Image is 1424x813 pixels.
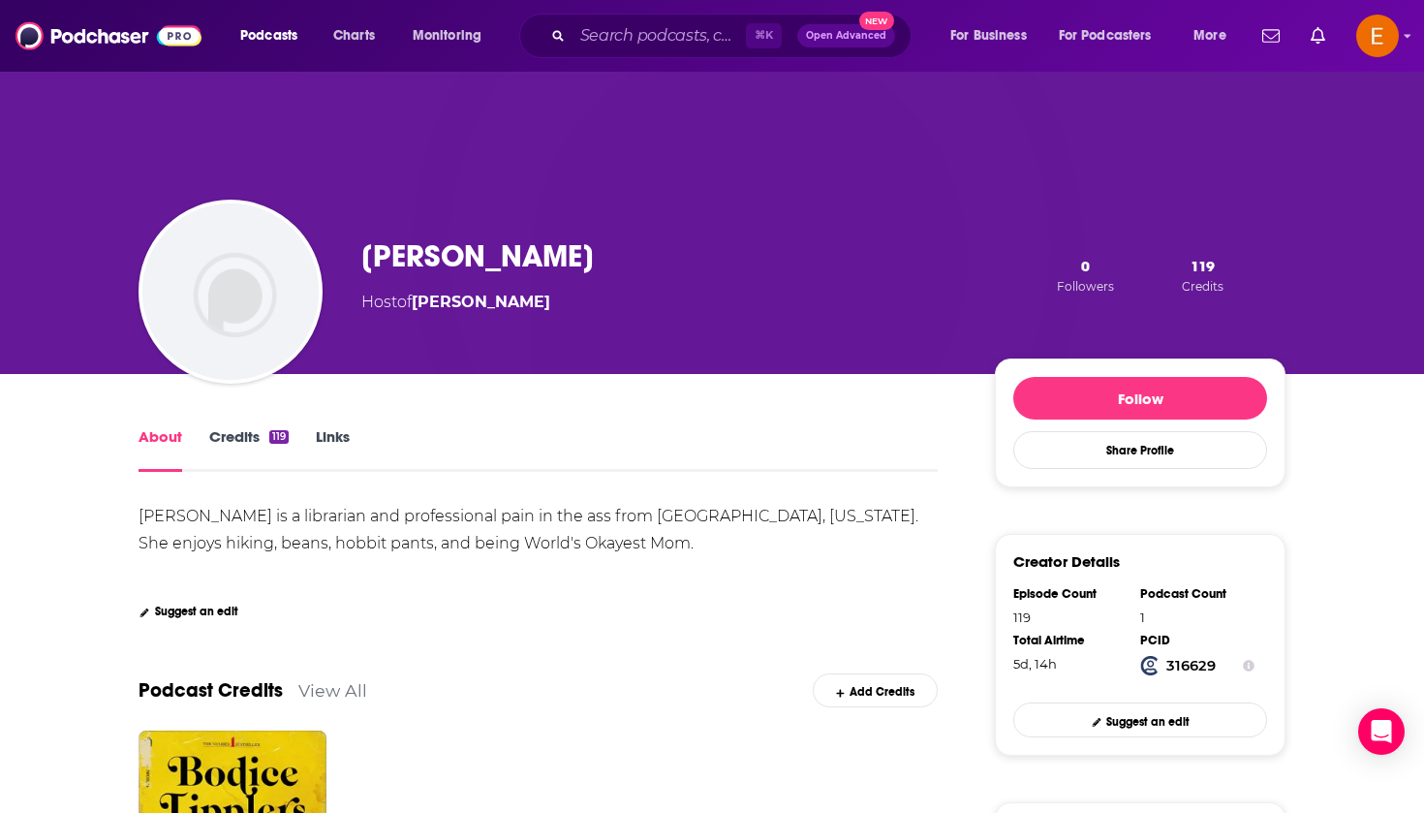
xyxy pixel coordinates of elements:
a: Add Credits [813,673,938,707]
span: of [397,293,550,311]
span: Monitoring [413,22,481,49]
a: Credits119 [209,427,289,472]
h3: Creator Details [1013,552,1120,571]
button: open menu [937,20,1051,51]
button: Show Info [1243,656,1254,675]
span: More [1193,22,1226,49]
span: Podcasts [240,22,297,49]
div: Search podcasts, credits, & more... [538,14,930,58]
a: Suggest an edit [139,605,238,618]
div: Podcast Count [1140,586,1254,602]
button: open menu [1046,20,1180,51]
span: For Business [950,22,1027,49]
div: 1 [1140,610,1254,625]
a: Links [316,427,350,472]
button: open menu [1180,20,1251,51]
div: [PERSON_NAME] is a librarian and professional pain in the ass from [GEOGRAPHIC_DATA], [US_STATE].... [139,507,926,552]
h1: [PERSON_NAME] [361,237,594,275]
a: Charts [321,20,387,51]
a: Show notifications dropdown [1254,19,1287,52]
img: Podchaser - Follow, Share and Rate Podcasts [15,17,201,54]
div: PCID [1140,633,1254,648]
span: 134 hours, 15 minutes, 23 seconds [1013,656,1057,672]
div: Episode Count [1013,586,1128,602]
span: Charts [333,22,375,49]
span: Followers [1057,279,1114,294]
strong: 316629 [1166,657,1216,674]
img: Sara McBride [142,203,319,380]
button: 0Followers [1051,256,1120,295]
span: For Podcasters [1059,22,1152,49]
input: Search podcasts, credits, & more... [573,20,746,51]
a: Suggest an edit [1013,703,1267,736]
button: open menu [399,20,507,51]
span: ⌘ K [746,23,782,48]
div: Total Airtime [1013,633,1128,648]
span: 119 [1191,257,1215,275]
a: Bodice Tipplers [412,293,550,311]
span: Open Advanced [806,31,886,41]
span: New [859,12,894,30]
button: Open AdvancedNew [797,24,895,47]
span: 0 [1081,257,1090,275]
div: 119 [269,430,289,444]
a: View All [298,680,367,701]
img: User Profile [1356,15,1399,57]
span: Logged in as emilymorris [1356,15,1399,57]
button: open menu [227,20,323,51]
div: 119 [1013,610,1128,625]
button: Show profile menu [1356,15,1399,57]
a: Podcast Credits [139,678,283,703]
img: Podchaser Creator ID logo [1140,656,1160,675]
span: Credits [1182,279,1223,294]
a: About [139,427,182,472]
button: Share Profile [1013,431,1267,469]
div: Open Intercom Messenger [1358,708,1405,755]
button: Follow [1013,377,1267,420]
span: Host [361,293,397,311]
button: 119Credits [1176,256,1229,295]
a: Show notifications dropdown [1303,19,1333,52]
